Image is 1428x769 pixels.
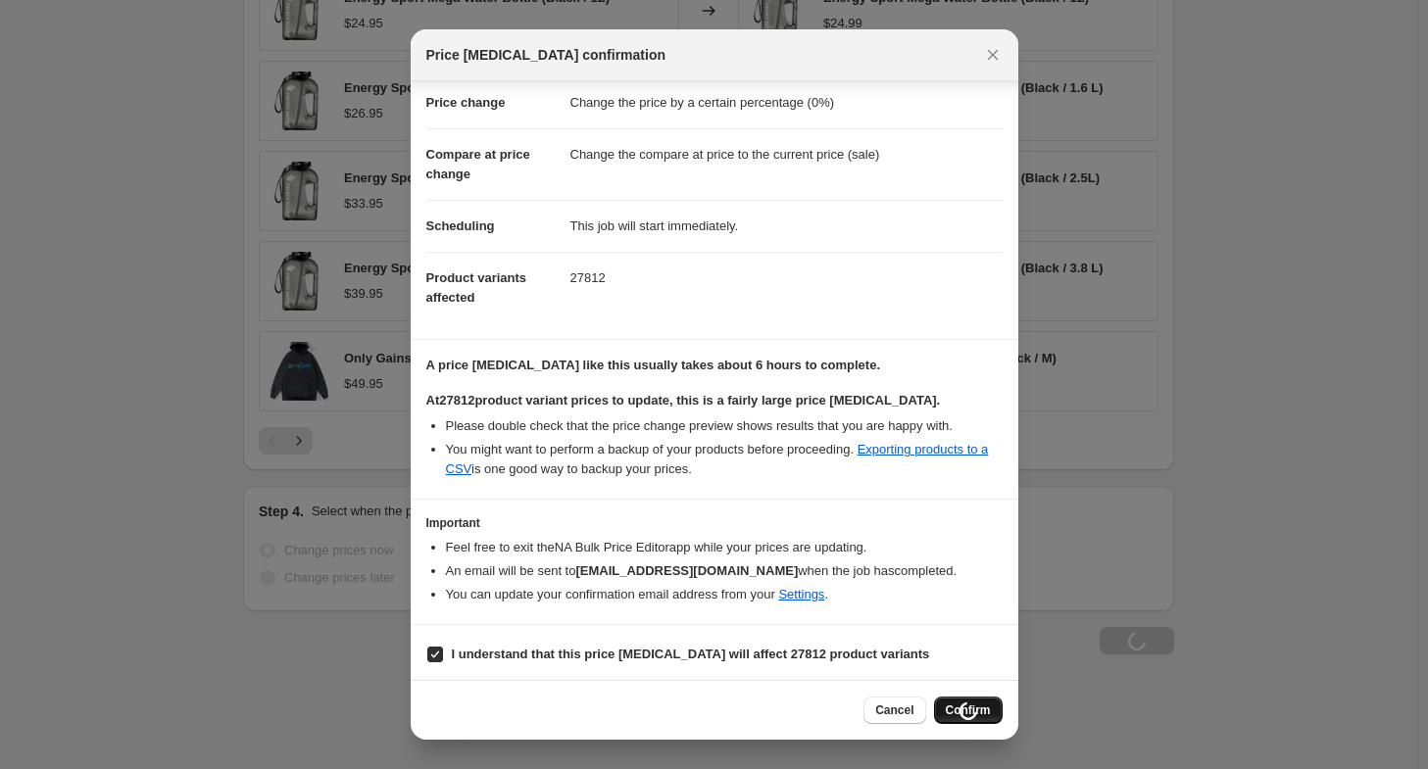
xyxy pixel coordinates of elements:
span: Cancel [875,702,913,718]
li: You can update your confirmation email address from your . [446,585,1003,604]
dd: This job will start immediately. [570,200,1003,252]
dd: 27812 [570,252,1003,304]
li: You might want to perform a backup of your products before proceeding. is one good way to backup ... [446,440,1003,479]
dd: Change the price by a certain percentage (0%) [570,77,1003,128]
button: Close [979,41,1007,69]
a: Settings [778,587,824,601]
h3: Important [426,515,1003,531]
li: An email will be sent to when the job has completed . [446,561,1003,581]
b: At 27812 product variant prices to update, this is a fairly large price [MEDICAL_DATA]. [426,393,941,408]
b: A price [MEDICAL_DATA] like this usually takes about 6 hours to complete. [426,358,881,372]
span: Price change [426,95,506,110]
dd: Change the compare at price to the current price (sale) [570,128,1003,180]
span: Compare at price change [426,147,530,181]
span: Scheduling [426,218,495,233]
b: I understand that this price [MEDICAL_DATA] will affect 27812 product variants [452,647,930,661]
button: Cancel [863,697,925,724]
li: Feel free to exit the NA Bulk Price Editor app while your prices are updating. [446,538,1003,557]
span: Price [MEDICAL_DATA] confirmation [426,45,666,65]
b: [EMAIL_ADDRESS][DOMAIN_NAME] [575,563,798,578]
li: Please double check that the price change preview shows results that you are happy with. [446,416,1003,436]
span: Product variants affected [426,270,527,305]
